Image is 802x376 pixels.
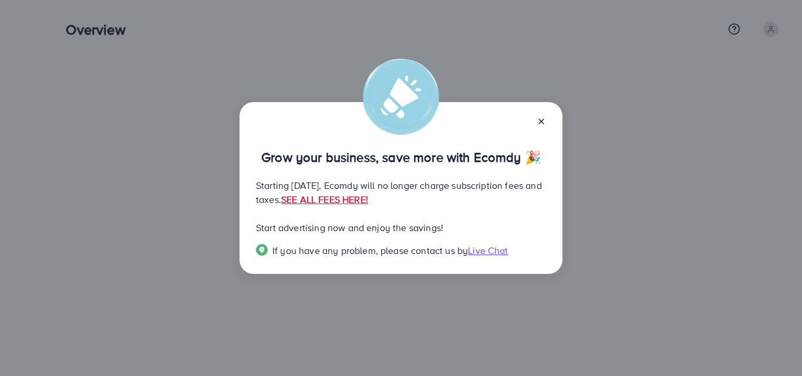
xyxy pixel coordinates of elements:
[256,221,546,235] p: Start advertising now and enjoy the savings!
[256,150,546,164] p: Grow your business, save more with Ecomdy 🎉
[272,244,468,257] span: If you have any problem, please contact us by
[256,178,546,206] p: Starting [DATE], Ecomdy will no longer charge subscription fees and taxes.
[256,244,268,256] img: Popup guide
[281,193,368,206] a: SEE ALL FEES HERE!
[363,59,439,135] img: alert
[468,244,508,257] span: Live Chat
